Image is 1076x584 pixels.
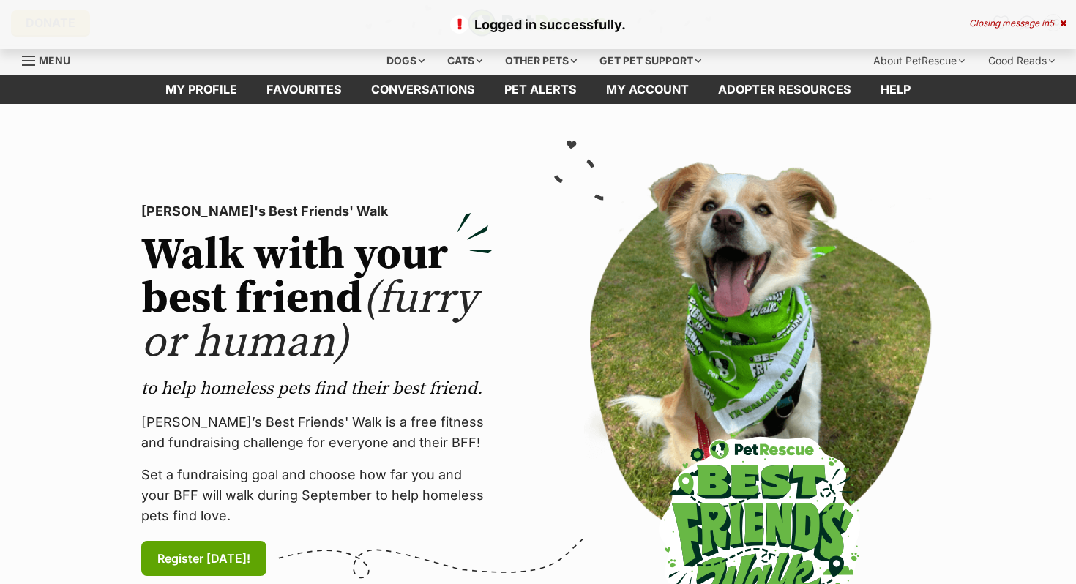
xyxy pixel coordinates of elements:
[141,233,493,365] h2: Walk with your best friend
[141,377,493,400] p: to help homeless pets find their best friend.
[141,272,477,370] span: (furry or human)
[866,75,925,104] a: Help
[495,46,587,75] div: Other pets
[141,412,493,453] p: [PERSON_NAME]’s Best Friends' Walk is a free fitness and fundraising challenge for everyone and t...
[437,46,493,75] div: Cats
[703,75,866,104] a: Adopter resources
[141,541,266,576] a: Register [DATE]!
[490,75,591,104] a: Pet alerts
[591,75,703,104] a: My account
[376,46,435,75] div: Dogs
[141,465,493,526] p: Set a fundraising goal and choose how far you and your BFF will walk during September to help hom...
[978,46,1065,75] div: Good Reads
[589,46,711,75] div: Get pet support
[356,75,490,104] a: conversations
[863,46,975,75] div: About PetRescue
[22,46,81,72] a: Menu
[141,201,493,222] p: [PERSON_NAME]'s Best Friends' Walk
[151,75,252,104] a: My profile
[252,75,356,104] a: Favourites
[39,54,70,67] span: Menu
[157,550,250,567] span: Register [DATE]!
